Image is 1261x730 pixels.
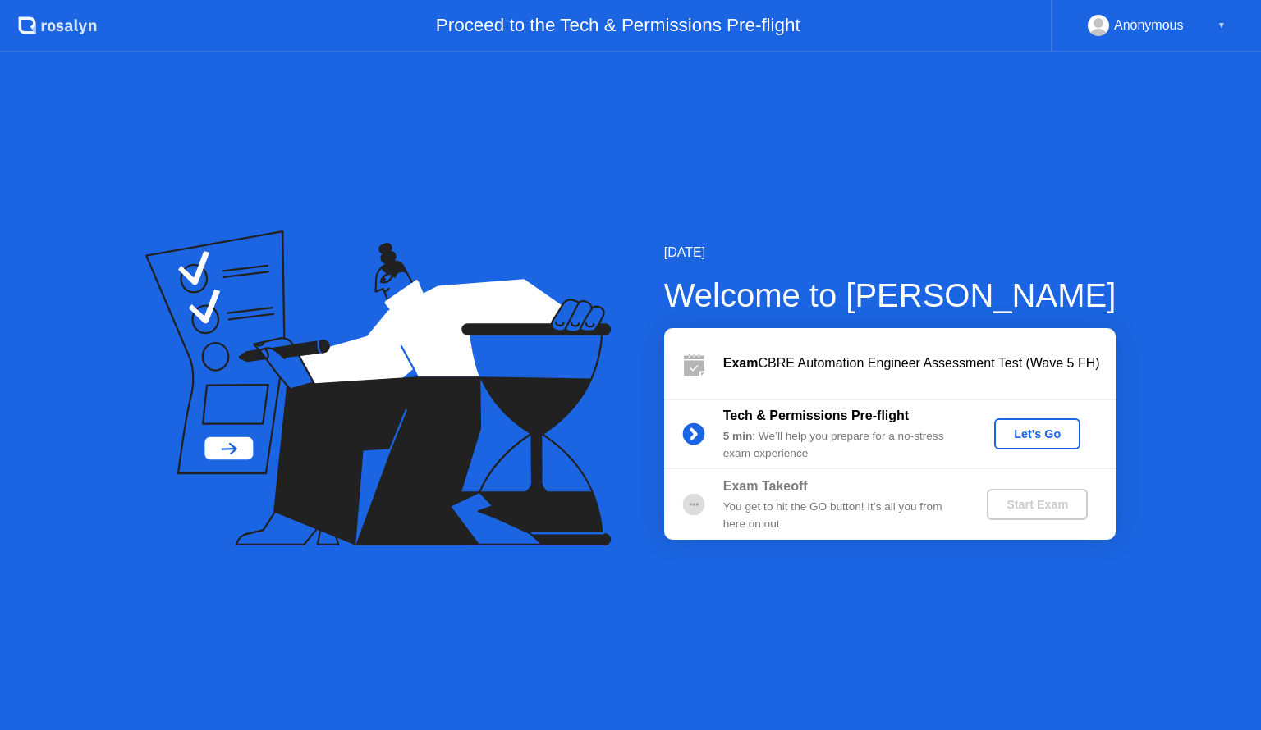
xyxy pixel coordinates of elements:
div: Anonymous [1114,15,1184,36]
div: CBRE Automation Engineer Assessment Test (Wave 5 FH) [723,354,1116,373]
div: Welcome to [PERSON_NAME] [664,271,1117,320]
div: You get to hit the GO button! It’s all you from here on out [723,499,960,532]
div: [DATE] [664,243,1117,262]
b: Exam [723,356,759,370]
button: Start Exam [987,489,1088,520]
div: ▼ [1217,15,1226,36]
b: Tech & Permissions Pre-flight [723,408,909,422]
b: Exam Takeoff [723,479,808,493]
div: Start Exam [993,498,1081,511]
b: 5 min [723,430,753,442]
div: : We’ll help you prepare for a no-stress exam experience [723,428,960,462]
button: Let's Go [994,418,1080,449]
div: Let's Go [1001,427,1074,440]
